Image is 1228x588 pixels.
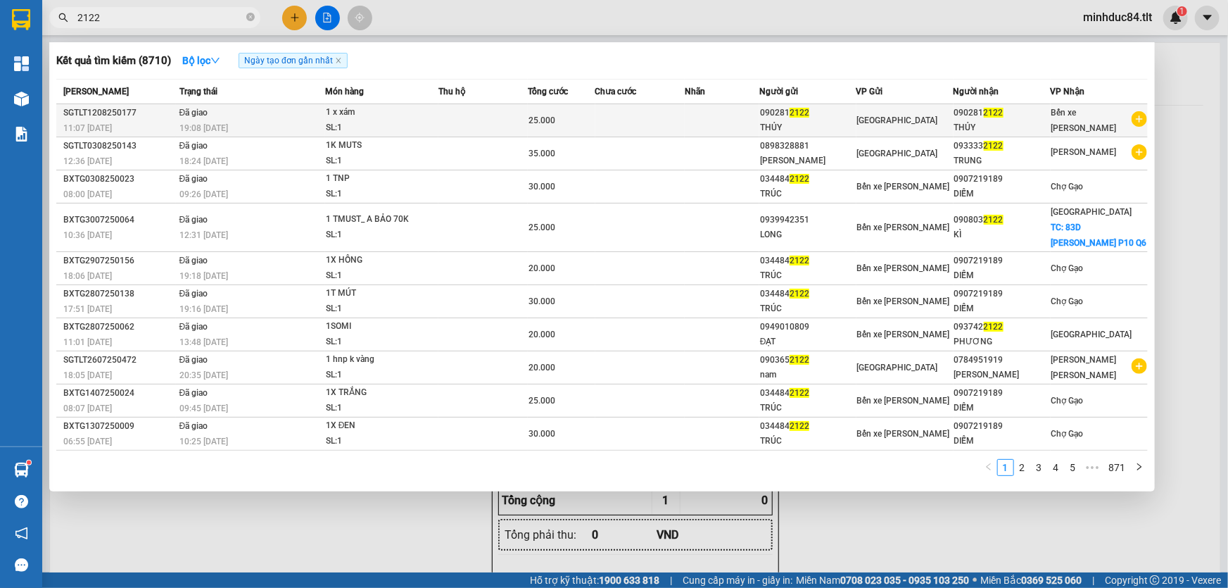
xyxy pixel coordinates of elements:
[63,337,112,347] span: 11:01 [DATE]
[179,421,208,431] span: Đã giao
[1032,460,1047,475] a: 3
[760,227,856,242] div: LONG
[954,368,1050,382] div: [PERSON_NAME]
[984,108,1004,118] span: 2122
[326,418,431,434] div: 1X ĐEN
[326,253,431,268] div: 1X HỒNG
[760,368,856,382] div: nam
[984,141,1004,151] span: 2122
[954,386,1050,401] div: 0907219189
[326,268,431,284] div: SL: 1
[1132,144,1147,160] span: plus-circle
[326,434,431,449] div: SL: 1
[179,141,208,151] span: Đã giao
[179,87,217,96] span: Trạng thái
[63,87,129,96] span: [PERSON_NAME]
[760,213,856,227] div: 0939942351
[760,120,856,135] div: THỦY
[182,55,220,66] strong: Bộ lọc
[760,287,856,301] div: 034484
[985,463,993,471] span: left
[63,139,175,154] div: SGTLT0308250143
[63,189,112,199] span: 08:00 [DATE]
[63,271,112,281] span: 18:06 [DATE]
[528,149,555,158] span: 35.000
[63,404,112,413] span: 08:07 [DATE]
[528,115,555,125] span: 25.000
[980,459,997,476] button: left
[528,263,555,273] span: 20.000
[179,123,228,133] span: 19:08 [DATE]
[760,187,856,201] div: TRÚC
[210,56,220,65] span: down
[790,256,809,265] span: 2122
[856,87,883,96] span: VP Gửi
[63,386,175,401] div: BXTG1407250024
[325,87,364,96] span: Món hàng
[528,296,555,306] span: 30.000
[179,355,208,365] span: Đã giao
[760,334,856,349] div: ĐẠT
[790,289,809,299] span: 2122
[171,49,232,72] button: Bộ lọcdown
[1132,111,1147,127] span: plus-circle
[1051,330,1132,339] span: [GEOGRAPHIC_DATA]
[857,115,938,125] span: [GEOGRAPHIC_DATA]
[326,368,431,383] div: SL: 1
[790,108,809,118] span: 2122
[528,87,568,96] span: Tổng cước
[980,459,997,476] li: Previous Page
[1051,87,1085,96] span: VP Nhận
[63,230,112,240] span: 10:36 [DATE]
[528,223,555,232] span: 25.000
[326,352,431,368] div: 1 hnp k vàng
[58,13,68,23] span: search
[326,319,431,334] div: 1SOMI
[685,87,705,96] span: Nhãn
[14,463,29,477] img: warehouse-icon
[179,388,208,398] span: Đã giao
[179,437,228,446] span: 10:25 [DATE]
[954,287,1050,301] div: 0907219189
[1014,459,1031,476] li: 2
[14,127,29,142] img: solution-icon
[326,138,431,154] div: 1K MUTS
[857,396,950,406] span: Bến xe [PERSON_NAME]
[1051,355,1117,380] span: [PERSON_NAME] [PERSON_NAME]
[179,156,228,166] span: 18:24 [DATE]
[760,419,856,434] div: 034484
[1051,263,1084,273] span: Chợ Gạo
[1131,459,1148,476] li: Next Page
[326,212,431,227] div: 1 TMUST_ A BẢO 70K
[326,105,431,120] div: 1 x xám
[954,213,1050,227] div: 090803
[63,287,175,301] div: BXTG2807250138
[1051,296,1084,306] span: Chợ Gạo
[984,322,1004,332] span: 2122
[179,230,228,240] span: 12:31 [DATE]
[760,320,856,334] div: 0949010809
[63,353,175,368] div: SGTLT2607250472
[63,123,112,133] span: 11:07 [DATE]
[954,419,1050,434] div: 0907219189
[760,434,856,449] div: TRÚC
[954,268,1050,283] div: DIỄM
[14,92,29,106] img: warehouse-icon
[760,172,856,187] div: 034484
[179,256,208,265] span: Đã giao
[63,106,175,120] div: SGTLT1208250177
[760,353,856,368] div: 090365
[954,139,1050,154] div: 093333
[438,87,465,96] span: Thu hộ
[179,404,228,413] span: 09:45 [DATE]
[954,187,1050,201] div: DIỄM
[15,495,28,508] span: question-circle
[1051,396,1084,406] span: Chợ Gạo
[760,268,856,283] div: TRÚC
[1031,459,1048,476] li: 3
[246,13,255,21] span: close-circle
[326,120,431,136] div: SL: 1
[954,334,1050,349] div: PHƯƠNG
[179,271,228,281] span: 19:18 [DATE]
[954,254,1050,268] div: 0907219189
